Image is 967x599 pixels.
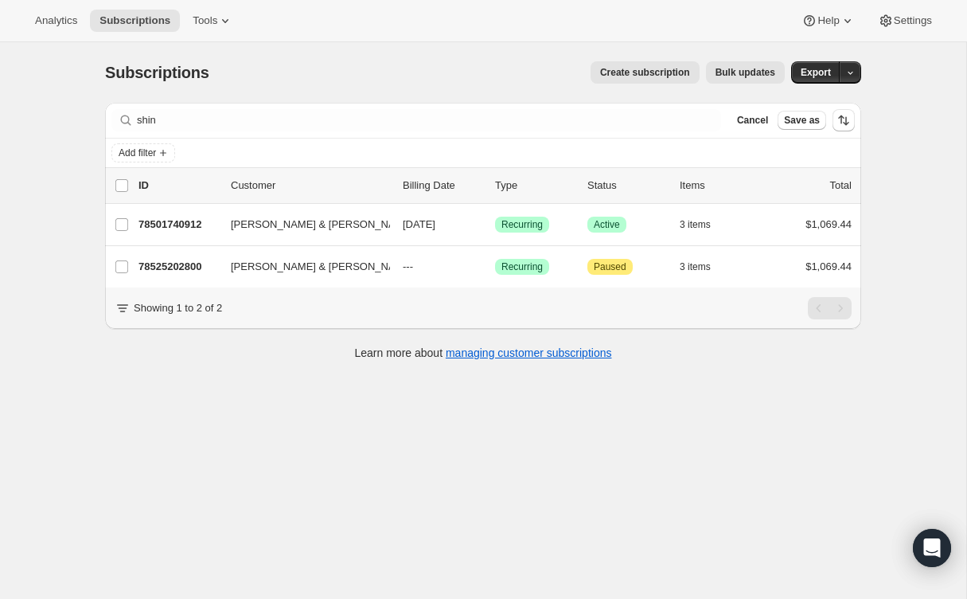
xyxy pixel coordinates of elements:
[138,213,852,236] div: 78501740912[PERSON_NAME] & [PERSON_NAME][DATE]SuccessRecurringSuccessActive3 items$1,069.44
[913,529,951,567] div: Open Intercom Messenger
[594,218,620,231] span: Active
[403,178,482,194] p: Billing Date
[495,178,575,194] div: Type
[868,10,942,32] button: Settings
[138,217,218,233] p: 78501740912
[35,14,77,27] span: Analytics
[587,178,667,194] p: Status
[138,178,852,194] div: IDCustomerBilling DateTypeStatusItemsTotal
[221,254,380,280] button: [PERSON_NAME] & [PERSON_NAME]
[111,143,175,162] button: Add filter
[594,260,626,273] span: Paused
[119,147,156,159] span: Add filter
[830,178,852,194] p: Total
[792,10,864,32] button: Help
[221,212,380,237] button: [PERSON_NAME] & [PERSON_NAME]
[138,259,218,275] p: 78525202800
[403,260,413,272] span: ---
[231,217,414,233] span: [PERSON_NAME] & [PERSON_NAME]
[737,114,768,127] span: Cancel
[90,10,180,32] button: Subscriptions
[680,260,711,273] span: 3 items
[778,111,826,130] button: Save as
[501,218,543,231] span: Recurring
[832,109,855,131] button: Sort the results
[805,218,852,230] span: $1,069.44
[591,61,700,84] button: Create subscription
[193,14,217,27] span: Tools
[137,109,721,131] input: Filter subscribers
[183,10,243,32] button: Tools
[105,64,209,81] span: Subscriptions
[134,300,222,316] p: Showing 1 to 2 of 2
[808,297,852,319] nav: Pagination
[403,218,435,230] span: [DATE]
[784,114,820,127] span: Save as
[706,61,785,84] button: Bulk updates
[231,178,390,194] p: Customer
[446,346,612,359] a: managing customer subscriptions
[501,260,543,273] span: Recurring
[99,14,170,27] span: Subscriptions
[801,66,831,79] span: Export
[138,178,218,194] p: ID
[355,345,612,361] p: Learn more about
[817,14,839,27] span: Help
[805,260,852,272] span: $1,069.44
[25,10,87,32] button: Analytics
[680,256,728,278] button: 3 items
[231,259,414,275] span: [PERSON_NAME] & [PERSON_NAME]
[680,218,711,231] span: 3 items
[731,111,774,130] button: Cancel
[600,66,690,79] span: Create subscription
[894,14,932,27] span: Settings
[791,61,840,84] button: Export
[716,66,775,79] span: Bulk updates
[680,213,728,236] button: 3 items
[680,178,759,194] div: Items
[138,256,852,278] div: 78525202800[PERSON_NAME] & [PERSON_NAME]---SuccessRecurringAttentionPaused3 items$1,069.44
